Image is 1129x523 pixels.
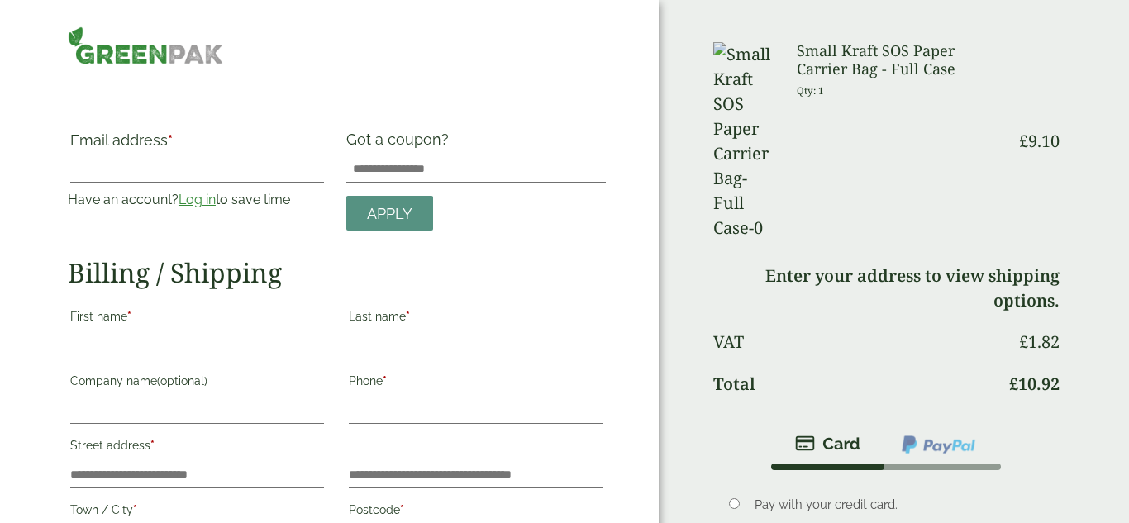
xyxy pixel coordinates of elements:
[68,26,223,64] img: GreenPak Supplies
[713,322,998,362] th: VAT
[900,434,977,455] img: ppcp-gateway.png
[346,196,433,231] a: Apply
[349,305,603,333] label: Last name
[346,131,455,156] label: Got a coupon?
[70,133,324,156] label: Email address
[349,369,603,397] label: Phone
[70,305,324,333] label: First name
[127,310,131,323] abbr: required
[383,374,387,387] abbr: required
[1019,330,1060,353] bdi: 1.82
[157,374,207,387] span: (optional)
[1019,130,1060,152] bdi: 9.10
[150,439,155,452] abbr: required
[133,503,137,516] abbr: required
[1009,373,1060,395] bdi: 10.92
[68,190,326,210] p: Have an account? to save time
[1019,330,1028,353] span: £
[367,205,412,223] span: Apply
[400,503,404,516] abbr: required
[1009,373,1018,395] span: £
[1019,130,1028,152] span: £
[755,496,1036,514] p: Pay with your credit card.
[168,131,173,149] abbr: required
[70,434,324,462] label: Street address
[797,42,998,78] h3: Small Kraft SOS Paper Carrier Bag - Full Case
[797,84,824,97] small: Qty: 1
[713,42,777,240] img: Small Kraft SOS Paper Carrier Bag-Full Case-0
[179,192,216,207] a: Log in
[713,364,998,404] th: Total
[406,310,410,323] abbr: required
[713,256,1060,321] td: Enter your address to view shipping options.
[68,257,606,288] h2: Billing / Shipping
[795,434,860,454] img: stripe.png
[70,369,324,397] label: Company name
